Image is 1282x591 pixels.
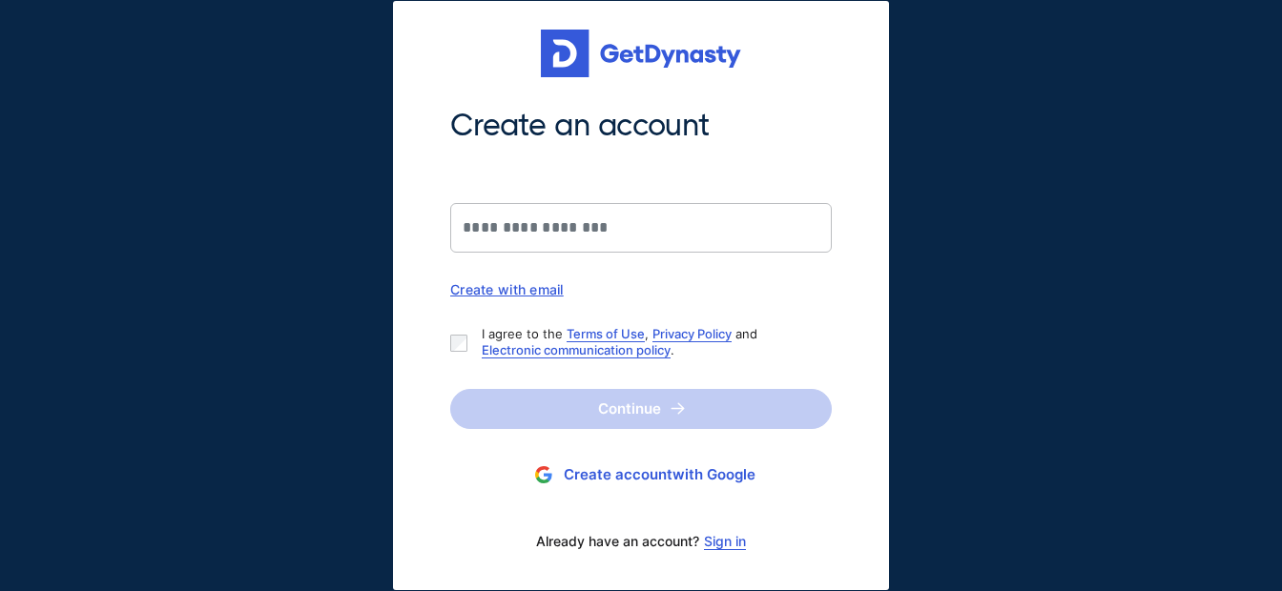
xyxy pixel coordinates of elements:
[541,30,741,77] img: Get started for free with Dynasty Trust Company
[450,106,832,146] span: Create an account
[482,342,671,357] a: Electronic communication policy
[450,521,832,561] div: Already have an account?
[482,326,817,358] p: I agree to the , and .
[450,281,832,297] div: Create with email
[450,458,832,493] button: Create accountwith Google
[652,326,732,341] a: Privacy Policy
[704,534,746,549] a: Sign in
[567,326,645,341] a: Terms of Use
